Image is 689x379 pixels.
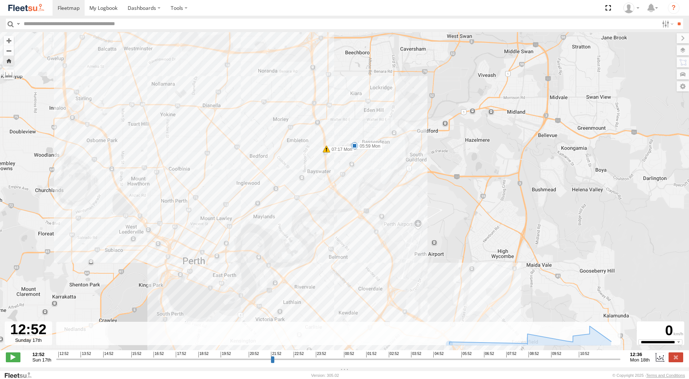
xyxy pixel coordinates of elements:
span: 16:52 [154,352,164,357]
div: © Copyright 2025 - [612,373,685,378]
img: fleetsu-logo-horizontal.svg [7,3,45,13]
span: 14:52 [103,352,113,357]
a: Visit our Website [4,372,38,379]
strong: 12:52 [32,352,51,357]
span: 19:52 [221,352,231,357]
button: Zoom Home [4,56,14,66]
button: Zoom out [4,46,14,56]
span: 15:52 [131,352,142,357]
div: TheMaker Systems [621,3,642,13]
label: Play/Stop [6,352,20,362]
span: Sun 17th Aug 2025 [32,357,51,363]
label: 05:59 Mon [355,143,383,149]
span: 12:52 [58,352,69,357]
label: Search Query [15,19,21,29]
span: Mon 18th Aug 2025 [630,357,650,363]
label: 07:17 Mon [326,146,355,153]
i: ? [668,2,680,14]
span: 09:52 [551,352,561,357]
span: 23:52 [316,352,326,357]
span: 08:52 [529,352,539,357]
span: 05:52 [461,352,472,357]
label: Map Settings [677,81,689,91]
span: 02:52 [389,352,399,357]
a: Terms and Conditions [646,373,685,378]
span: 07:52 [506,352,516,357]
div: 0 [638,323,683,339]
span: 20:52 [249,352,259,357]
span: 01:52 [366,352,376,357]
label: Measure [4,69,14,79]
span: 06:52 [484,352,494,357]
label: Close [669,352,683,362]
span: 17:52 [176,352,186,357]
span: 22:52 [294,352,304,357]
div: Version: 305.02 [311,373,339,378]
span: 21:52 [271,352,281,357]
span: 13:52 [81,352,91,357]
span: 04:52 [433,352,444,357]
span: 03:52 [411,352,421,357]
span: 00:52 [344,352,354,357]
span: 18:52 [198,352,209,357]
label: Search Filter Options [659,19,675,29]
span: 10:52 [579,352,589,357]
strong: 12:36 [630,352,650,357]
button: Zoom in [4,36,14,46]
